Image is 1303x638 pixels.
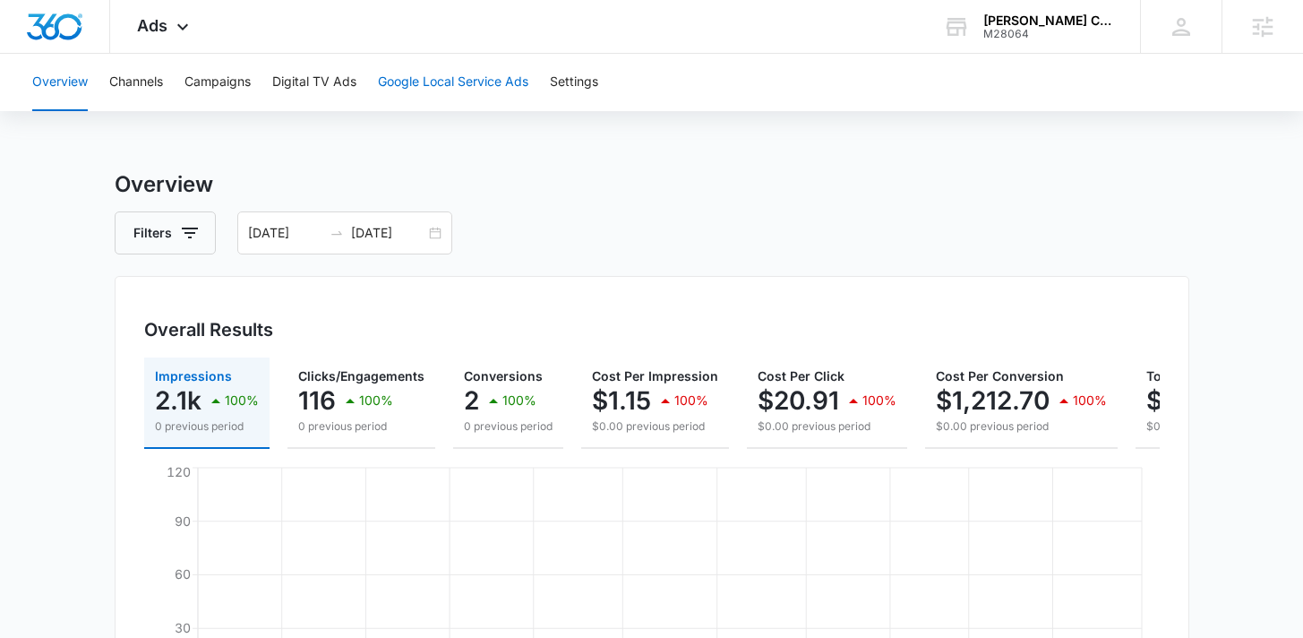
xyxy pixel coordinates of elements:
button: Channels [109,54,163,111]
p: 2.1k [155,386,201,415]
p: $0.00 previous period [758,418,896,435]
p: $0.00 previous period [936,418,1107,435]
span: Cost Per Conversion [936,368,1064,384]
p: 100% [1073,394,1107,407]
button: Digital TV Ads [272,54,356,111]
tspan: 60 [175,566,191,582]
p: $20.91 [758,386,839,415]
span: Total Spend [1146,368,1220,384]
span: Clicks/Engagements [298,368,424,384]
span: Ads [137,16,167,35]
span: Cost Per Impression [592,368,718,384]
span: Cost Per Click [758,368,844,384]
p: 0 previous period [464,418,553,435]
p: $2,425.40 [1146,386,1273,415]
span: to [330,226,344,240]
p: 0 previous period [298,418,424,435]
tspan: 30 [175,620,191,635]
p: 100% [674,394,708,407]
p: $1.15 [592,386,651,415]
span: Conversions [464,368,543,384]
button: Overview [32,54,88,111]
span: Impressions [155,368,232,384]
input: Start date [248,223,322,243]
button: Campaigns [184,54,251,111]
h3: Overall Results [144,316,273,343]
div: account id [983,28,1114,40]
p: 100% [862,394,896,407]
p: 100% [359,394,393,407]
h3: Overview [115,168,1189,201]
p: 0 previous period [155,418,259,435]
button: Filters [115,211,216,254]
p: 2 [464,386,479,415]
div: account name [983,13,1114,28]
p: 100% [225,394,259,407]
input: End date [351,223,425,243]
p: $0.00 previous period [592,418,718,435]
p: 116 [298,386,336,415]
p: $1,212.70 [936,386,1050,415]
button: Settings [550,54,598,111]
span: swap-right [330,226,344,240]
tspan: 120 [167,464,191,479]
p: 100% [502,394,536,407]
button: Google Local Service Ads [378,54,528,111]
tspan: 90 [175,513,191,529]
